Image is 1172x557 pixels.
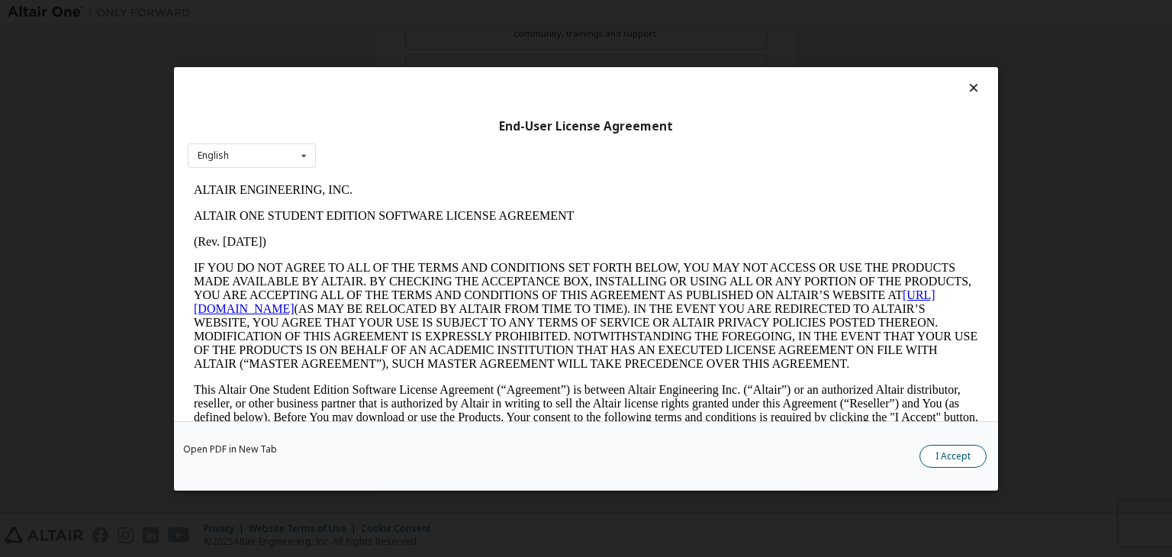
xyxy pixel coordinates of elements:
p: ALTAIR ENGINEERING, INC. [6,6,790,20]
div: English [198,151,229,160]
p: (Rev. [DATE]) [6,58,790,72]
p: IF YOU DO NOT AGREE TO ALL OF THE TERMS AND CONDITIONS SET FORTH BELOW, YOU MAY NOT ACCESS OR USE... [6,84,790,194]
button: I Accept [919,445,987,468]
p: This Altair One Student Edition Software License Agreement (“Agreement”) is between Altair Engine... [6,206,790,261]
p: ALTAIR ONE STUDENT EDITION SOFTWARE LICENSE AGREEMENT [6,32,790,46]
a: Open PDF in New Tab [183,445,277,454]
a: [URL][DOMAIN_NAME] [6,111,748,138]
div: End-User License Agreement [188,118,984,134]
